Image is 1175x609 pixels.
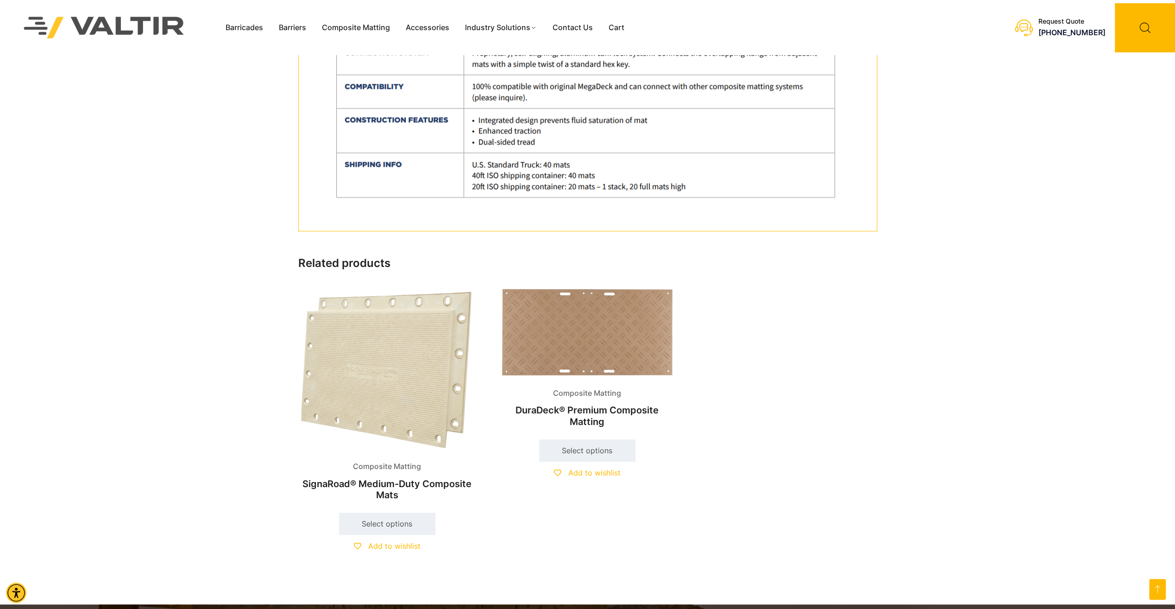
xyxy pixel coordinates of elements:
[271,21,314,35] a: Barriers
[544,21,600,35] a: Contact Us
[298,474,476,505] h2: SignaRoad® Medium-Duty Composite Mats
[1149,579,1166,600] a: Open this option
[546,387,628,400] span: Composite Matting
[368,541,421,551] span: Add to wishlist
[539,439,635,462] a: Select options for “DuraDeck® Premium Composite Matting”
[498,400,676,431] h2: DuraDeck® Premium Composite Matting
[218,21,271,35] a: Barricades
[398,21,457,35] a: Accessories
[298,257,877,270] h2: Related products
[339,513,435,535] a: Select options for “SignaRoad® Medium-Duty Composite Mats”
[298,286,476,505] a: Composite MattingSignaRoad® Medium-Duty Composite Mats
[568,468,621,477] span: Add to wishlist
[1038,28,1106,37] a: call (888) 496-3625
[298,286,476,452] img: Composite Matting
[498,286,676,432] a: Composite MattingDuraDeck® Premium Composite Matting
[498,286,676,379] img: Composite Matting
[554,468,621,477] a: Add to wishlist
[600,21,632,35] a: Cart
[314,21,398,35] a: Composite Matting
[1038,18,1106,25] div: Request Quote
[354,541,421,551] a: Add to wishlist
[346,460,428,474] span: Composite Matting
[6,583,26,603] div: Accessibility Menu
[457,21,545,35] a: Industry Solutions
